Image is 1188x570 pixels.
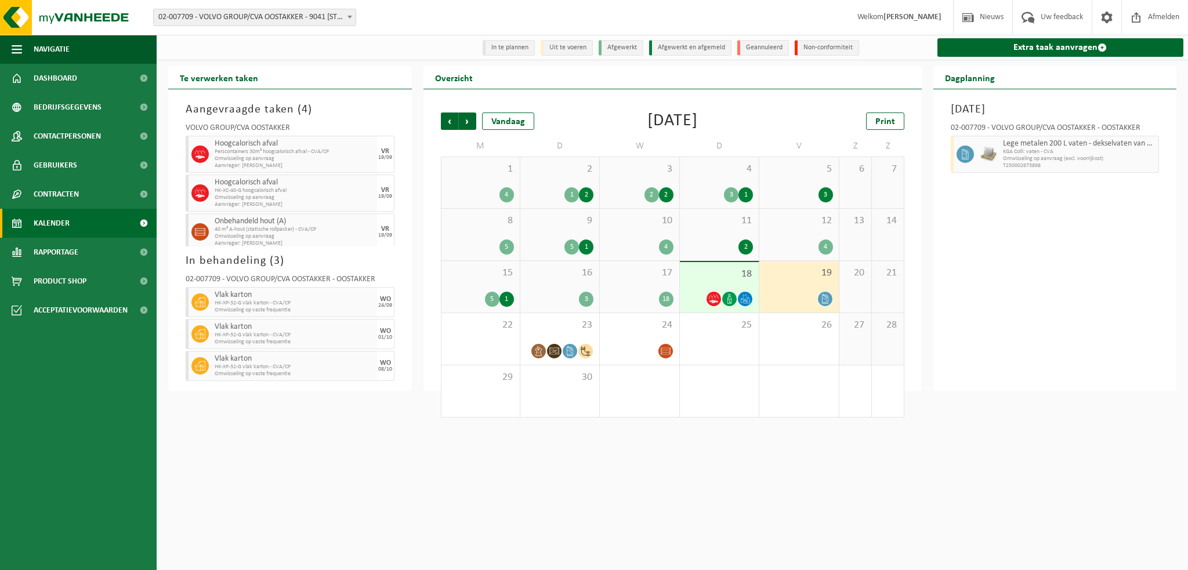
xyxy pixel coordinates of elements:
[380,328,391,335] div: WO
[526,163,593,176] span: 2
[186,252,394,270] h3: In behandeling ( )
[215,162,374,169] span: Aanvrager: [PERSON_NAME]
[839,136,872,157] td: Z
[378,233,392,238] div: 19/09
[447,163,514,176] span: 1
[606,267,673,279] span: 17
[875,117,895,126] span: Print
[381,187,389,194] div: VR
[302,104,308,115] span: 4
[34,122,101,151] span: Contactpersonen
[526,215,593,227] span: 9
[795,40,859,56] li: Non-conformiteit
[599,40,643,56] li: Afgewerkt
[647,112,698,130] div: [DATE]
[951,101,1160,118] h3: [DATE]
[441,136,520,157] td: M
[878,319,898,332] span: 28
[447,319,514,332] span: 22
[215,322,374,332] span: Vlak karton
[659,292,673,307] div: 18
[872,136,904,157] td: Z
[579,292,593,307] div: 3
[951,124,1160,136] div: 02-007709 - VOLVO GROUP/CVA OOSTAKKER - OOSTAKKER
[564,239,579,255] div: 5
[738,239,753,255] div: 2
[883,13,941,21] strong: [PERSON_NAME]
[686,215,753,227] span: 11
[34,93,102,122] span: Bedrijfsgegevens
[765,267,832,279] span: 19
[878,215,898,227] span: 14
[686,319,753,332] span: 25
[215,187,374,194] span: HK-XC-40-G hoogcalorisch afval
[186,124,394,136] div: VOLVO GROUP/CVA OOSTAKKER
[215,371,374,377] span: Omwisseling op vaste frequentie
[738,187,753,202] div: 1
[482,112,534,130] div: Vandaag
[34,267,86,296] span: Product Shop
[845,215,865,227] span: 13
[526,371,593,384] span: 30
[606,163,673,176] span: 3
[1003,155,1156,162] span: Omwisseling op aanvraag (excl. voorrijkost)
[215,339,374,346] span: Omwisseling op vaste frequentie
[447,371,514,384] span: 29
[154,9,356,26] span: 02-007709 - VOLVO GROUP/CVA OOSTAKKER - 9041 OOSTAKKER, SMALLEHEERWEG 31
[759,136,839,157] td: V
[564,187,579,202] div: 1
[526,319,593,332] span: 23
[378,194,392,199] div: 19/09
[866,112,904,130] a: Print
[215,233,374,240] span: Omwisseling op aanvraag
[937,38,1184,57] a: Extra taak aanvragen
[724,187,738,202] div: 3
[34,296,128,325] span: Acceptatievoorwaarden
[541,40,593,56] li: Uit te voeren
[186,275,394,287] div: 02-007709 - VOLVO GROUP/CVA OOSTAKKER - OOSTAKKER
[34,151,77,180] span: Gebruikers
[215,201,374,208] span: Aanvrager: [PERSON_NAME]
[483,40,535,56] li: In te plannen
[499,239,514,255] div: 5
[34,209,70,238] span: Kalender
[215,307,374,314] span: Omwisseling op vaste frequentie
[215,240,374,247] span: Aanvrager: [PERSON_NAME]
[680,136,759,157] td: D
[737,40,789,56] li: Geannuleerd
[649,40,731,56] li: Afgewerkt en afgemeld
[215,291,374,300] span: Vlak karton
[1003,162,1156,169] span: T250002673898
[34,35,70,64] span: Navigatie
[378,366,392,372] div: 08/10
[579,239,593,255] div: 1
[600,136,679,157] td: W
[765,319,832,332] span: 26
[34,180,79,209] span: Contracten
[215,194,374,201] span: Omwisseling op aanvraag
[215,139,374,148] span: Hoogcalorisch afval
[378,155,392,161] div: 19/09
[644,187,659,202] div: 2
[215,155,374,162] span: Omwisseling op aanvraag
[380,296,391,303] div: WO
[933,66,1006,89] h2: Dagplanning
[845,163,865,176] span: 6
[485,292,499,307] div: 5
[215,354,374,364] span: Vlak karton
[380,360,391,366] div: WO
[378,335,392,340] div: 01/10
[381,148,389,155] div: VR
[526,267,593,279] span: 16
[845,267,865,279] span: 20
[168,66,270,89] h2: Te verwerken taken
[1003,139,1156,148] span: Lege metalen 200 L vaten - dekselvaten van gevaarlijke producten
[520,136,600,157] td: D
[686,268,753,281] span: 18
[215,226,374,233] span: 40 m³ A-hout (statische rollpacker) - CVA/CP
[765,163,832,176] span: 5
[153,9,356,26] span: 02-007709 - VOLVO GROUP/CVA OOSTAKKER - 9041 OOSTAKKER, SMALLEHEERWEG 31
[606,215,673,227] span: 10
[447,215,514,227] span: 8
[459,112,476,130] span: Volgende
